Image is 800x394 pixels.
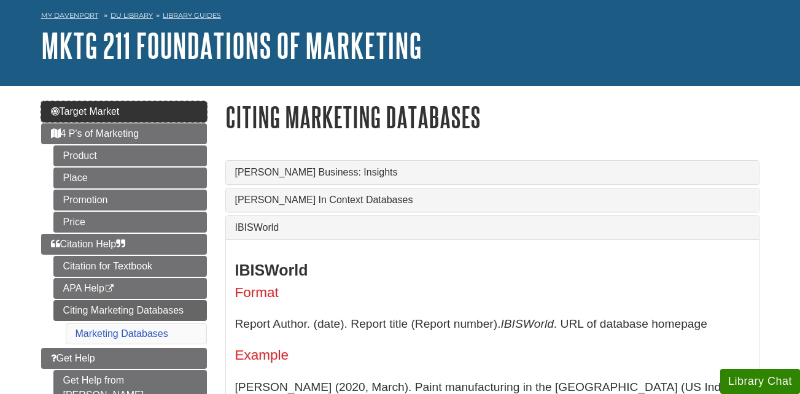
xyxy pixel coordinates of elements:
[41,101,207,122] a: Target Market
[41,10,98,21] a: My Davenport
[235,261,308,279] strong: IBISWorld
[111,11,153,20] a: DU Library
[41,7,759,27] nav: breadcrumb
[53,145,207,166] a: Product
[235,167,750,178] a: [PERSON_NAME] Business: Insights
[76,328,168,339] a: Marketing Databases
[53,212,207,233] a: Price
[235,306,750,342] p: Report Author. (date). Report title (Report number). . URL of database homepage
[41,234,207,255] a: Citation Help
[235,222,750,233] a: IBISWorld
[53,256,207,277] a: Citation for Textbook
[53,168,207,188] a: Place
[51,128,139,139] span: 4 P's of Marketing
[53,300,207,321] a: Citing Marketing Databases
[500,317,553,330] i: IBISWorld
[51,106,120,117] span: Target Market
[53,190,207,211] a: Promotion
[51,239,126,249] span: Citation Help
[235,285,750,301] h4: Format
[53,278,207,299] a: APA Help
[163,11,221,20] a: Library Guides
[225,101,759,133] h1: Citing Marketing Databases
[51,353,95,363] span: Get Help
[235,348,750,363] h4: Example
[235,195,750,206] a: [PERSON_NAME] In Context Databases
[41,348,207,369] a: Get Help
[104,285,115,293] i: This link opens in a new window
[41,123,207,144] a: 4 P's of Marketing
[41,26,422,64] a: MKTG 211 Foundations of Marketing
[720,369,800,394] button: Library Chat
